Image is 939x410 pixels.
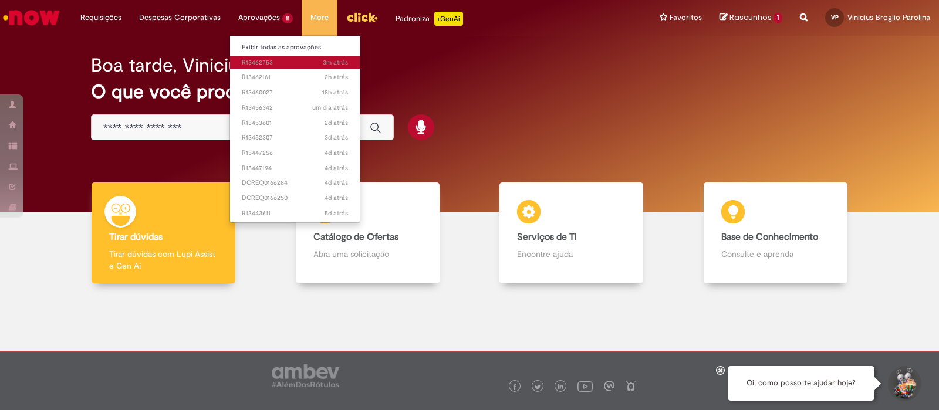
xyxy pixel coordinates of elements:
[312,103,348,112] span: um dia atrás
[322,88,348,97] time: 28/08/2025 20:29:24
[469,182,674,284] a: Serviços de TI Encontre ajuda
[266,182,470,284] a: Catálogo de Ofertas Abra uma solicitação
[325,73,348,82] time: 29/08/2025 12:22:08
[230,41,360,54] a: Exibir todas as aprovações
[230,192,360,205] a: Aberto DCREQ0166250 :
[325,164,348,172] time: 26/08/2025 09:59:17
[325,194,348,202] span: 4d atrás
[242,209,348,218] span: R13443611
[230,162,360,175] a: Aberto R13447194 :
[558,384,563,391] img: logo_footer_linkedin.png
[230,147,360,160] a: Aberto R13447256 :
[325,133,348,142] time: 27/08/2025 12:57:45
[242,118,348,128] span: R13453601
[322,88,348,97] span: 18h atrás
[230,177,360,189] a: Aberto DCREQ0166284 :
[325,118,348,127] time: 27/08/2025 16:33:14
[626,381,636,391] img: logo_footer_naosei.png
[242,164,348,173] span: R13447194
[310,12,329,23] span: More
[325,133,348,142] span: 3d atrás
[242,58,348,67] span: R13462753
[242,103,348,113] span: R13456342
[230,71,360,84] a: Aberto R13462161 :
[91,82,848,102] h2: O que você procura hoje?
[721,248,830,260] p: Consulte e aprenda
[229,35,360,223] ul: Aprovações
[721,231,818,243] b: Base de Conhecimento
[323,58,348,67] time: 29/08/2025 14:42:11
[313,248,422,260] p: Abra uma solicitação
[346,8,378,26] img: click_logo_yellow_360x200.png
[325,148,348,157] span: 4d atrás
[109,231,163,243] b: Tirar dúvidas
[517,231,577,243] b: Serviços de TI
[62,182,266,284] a: Tirar dúvidas Tirar dúvidas com Lupi Assist e Gen Ai
[242,194,348,203] span: DCREQ0166250
[886,366,921,401] button: Iniciar Conversa de Suporte
[238,12,280,23] span: Aprovações
[242,133,348,143] span: R13452307
[325,209,348,218] time: 25/08/2025 11:03:55
[325,148,348,157] time: 26/08/2025 10:08:51
[670,12,702,23] span: Favoritos
[312,103,348,112] time: 28/08/2025 09:46:59
[230,56,360,69] a: Aberto R13462753 :
[230,86,360,99] a: Aberto R13460027 :
[729,12,772,23] span: Rascunhos
[325,194,348,202] time: 25/08/2025 17:13:16
[230,117,360,130] a: Aberto R13453601 :
[139,12,221,23] span: Despesas Corporativas
[325,178,348,187] time: 26/08/2025 03:51:43
[1,6,62,29] img: ServiceNow
[512,384,518,390] img: logo_footer_facebook.png
[847,12,930,22] span: Vinicius Broglio Parolina
[325,118,348,127] span: 2d atrás
[535,384,541,390] img: logo_footer_twitter.png
[109,248,218,272] p: Tirar dúvidas com Lupi Assist e Gen Ai
[434,12,463,26] p: +GenAi
[728,366,874,401] div: Oi, como posso te ajudar hoje?
[325,73,348,82] span: 2h atrás
[325,178,348,187] span: 4d atrás
[242,148,348,158] span: R13447256
[313,231,398,243] b: Catálogo de Ofertas
[282,13,293,23] span: 11
[323,58,348,67] span: 3m atrás
[831,13,839,21] span: VP
[242,88,348,97] span: R13460027
[91,55,248,76] h2: Boa tarde, Vinicius
[230,131,360,144] a: Aberto R13452307 :
[242,73,348,82] span: R13462161
[720,12,782,23] a: Rascunhos
[272,364,339,387] img: logo_footer_ambev_rotulo_gray.png
[242,178,348,188] span: DCREQ0166284
[80,12,121,23] span: Requisições
[325,209,348,218] span: 5d atrás
[230,101,360,114] a: Aberto R13456342 :
[674,182,878,284] a: Base de Conhecimento Consulte e aprenda
[325,164,348,172] span: 4d atrás
[230,207,360,220] a: Aberto R13443611 :
[577,378,593,394] img: logo_footer_youtube.png
[517,248,626,260] p: Encontre ajuda
[396,12,463,26] div: Padroniza
[774,13,782,23] span: 1
[604,381,614,391] img: logo_footer_workplace.png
